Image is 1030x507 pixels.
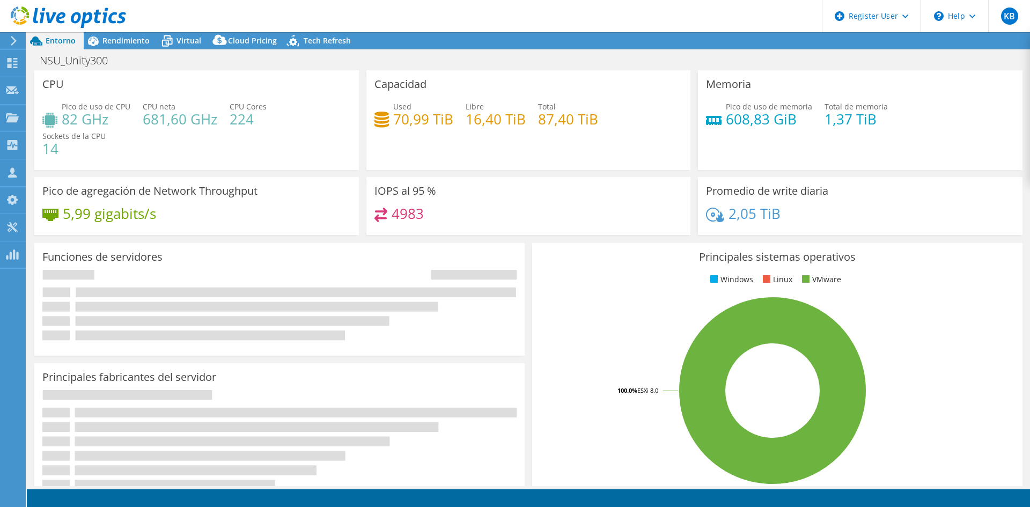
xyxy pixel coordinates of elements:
[143,101,175,112] span: CPU neta
[466,101,484,112] span: Libre
[393,113,453,125] h4: 70,99 TiB
[42,131,106,141] span: Sockets de la CPU
[729,208,781,219] h4: 2,05 TiB
[799,274,841,285] li: VMware
[393,101,411,112] span: Used
[708,274,753,285] li: Windows
[42,185,257,197] h3: Pico de agregación de Network Throughput
[62,113,130,125] h4: 82 GHz
[617,386,637,394] tspan: 100.0%
[540,251,1014,263] h3: Principales sistemas operativos
[374,78,426,90] h3: Capacidad
[934,11,944,21] svg: \n
[1001,8,1018,25] span: KB
[230,101,267,112] span: CPU Cores
[637,386,658,394] tspan: ESXi 8.0
[42,251,163,263] h3: Funciones de servidores
[42,143,106,155] h4: 14
[176,35,201,46] span: Virtual
[62,101,130,112] span: Pico de uso de CPU
[102,35,150,46] span: Rendimiento
[63,208,156,219] h4: 5,99 gigabits/s
[42,78,64,90] h3: CPU
[538,101,556,112] span: Total
[230,113,267,125] h4: 224
[143,113,217,125] h4: 681,60 GHz
[726,113,812,125] h4: 608,83 GiB
[304,35,351,46] span: Tech Refresh
[726,101,812,112] span: Pico de uso de memoria
[825,101,888,112] span: Total de memoria
[42,371,216,383] h3: Principales fabricantes del servidor
[706,78,751,90] h3: Memoria
[466,113,526,125] h4: 16,40 TiB
[706,185,828,197] h3: Promedio de write diaria
[538,113,598,125] h4: 87,40 TiB
[35,55,124,67] h1: NSU_Unity300
[825,113,888,125] h4: 1,37 TiB
[760,274,792,285] li: Linux
[392,208,424,219] h4: 4983
[374,185,436,197] h3: IOPS al 95 %
[46,35,76,46] span: Entorno
[228,35,277,46] span: Cloud Pricing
